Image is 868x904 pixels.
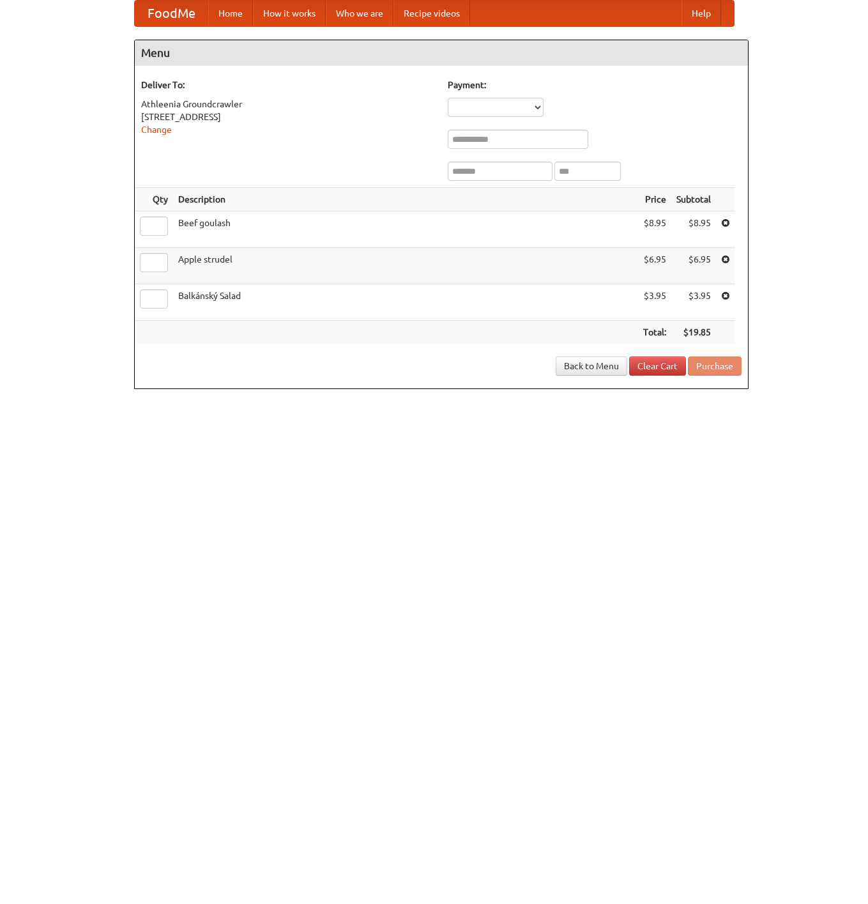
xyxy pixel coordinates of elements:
[173,248,638,284] td: Apple strudel
[135,40,748,66] h4: Menu
[326,1,393,26] a: Who we are
[141,111,435,123] div: [STREET_ADDRESS]
[141,98,435,111] div: Athleenia Groundcrawler
[671,284,716,321] td: $3.95
[173,211,638,248] td: Beef goulash
[173,284,638,321] td: Balkánský Salad
[638,211,671,248] td: $8.95
[135,188,173,211] th: Qty
[135,1,208,26] a: FoodMe
[629,356,686,376] a: Clear Cart
[671,321,716,344] th: $19.85
[208,1,253,26] a: Home
[681,1,721,26] a: Help
[638,248,671,284] td: $6.95
[688,356,742,376] button: Purchase
[638,284,671,321] td: $3.95
[173,188,638,211] th: Description
[671,188,716,211] th: Subtotal
[556,356,627,376] a: Back to Menu
[141,125,172,135] a: Change
[671,248,716,284] td: $6.95
[638,321,671,344] th: Total:
[393,1,470,26] a: Recipe videos
[141,79,435,91] h5: Deliver To:
[448,79,742,91] h5: Payment:
[638,188,671,211] th: Price
[253,1,326,26] a: How it works
[671,211,716,248] td: $8.95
